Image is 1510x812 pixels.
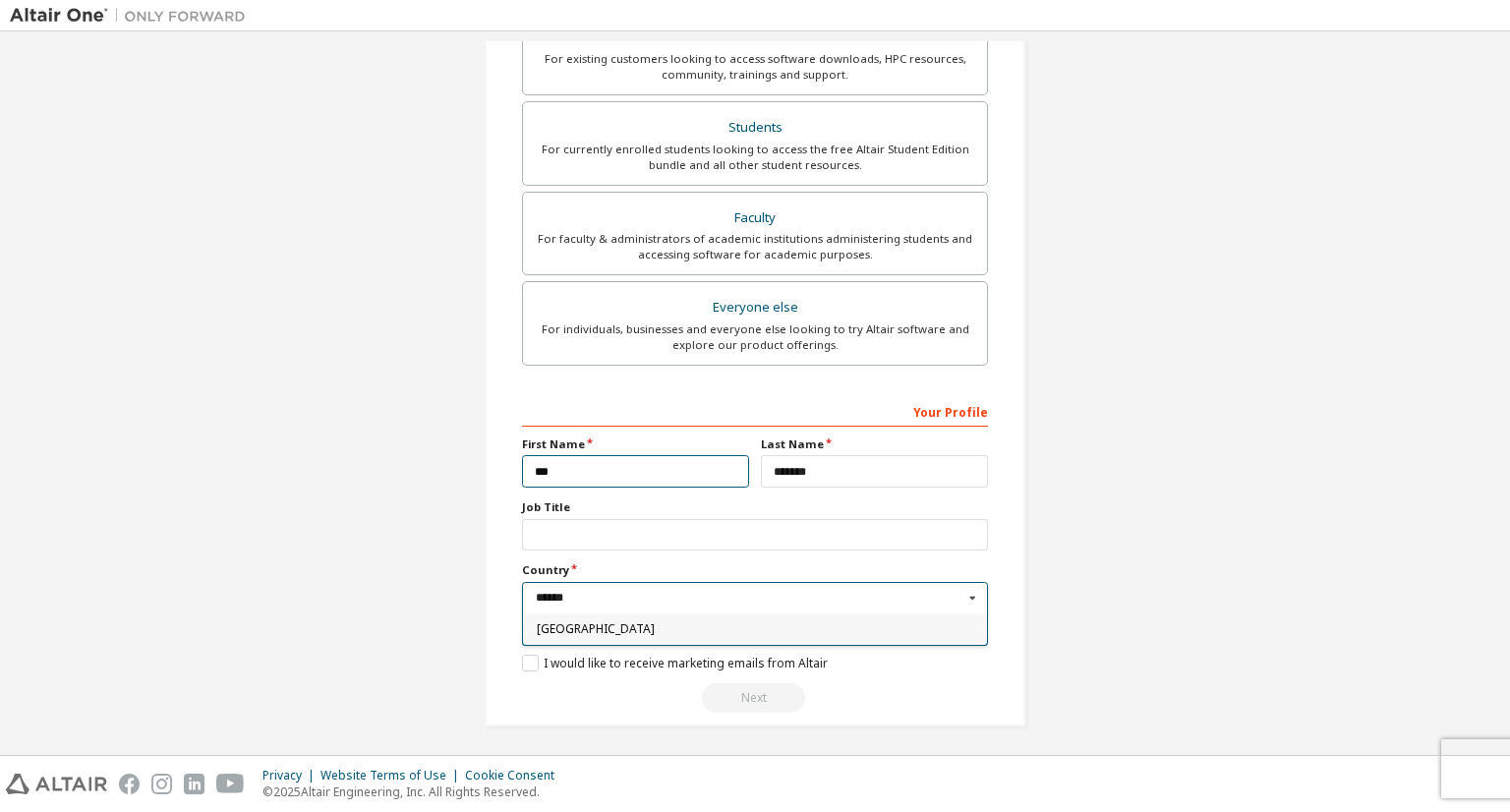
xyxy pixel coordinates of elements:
[522,562,988,578] label: Country
[465,768,566,783] div: Cookie Consent
[535,51,975,83] div: For existing customers looking to access software downloads, HPC resources, community, trainings ...
[535,231,975,262] div: For faculty & administrators of academic institutions administering students and accessing softwa...
[535,321,975,353] div: For individuals, businesses and everyone else looking to try Altair software and explore our prod...
[262,783,566,800] p: © 2025 Altair Engineering, Inc. All Rights Reserved.
[522,499,988,515] label: Job Title
[761,436,988,452] label: Last Name
[535,294,975,321] div: Everyone else
[119,774,140,794] img: facebook.svg
[184,774,204,794] img: linkedin.svg
[522,436,749,452] label: First Name
[522,655,828,671] label: I would like to receive marketing emails from Altair
[522,395,988,427] div: Your Profile
[535,142,975,173] div: For currently enrolled students looking to access the free Altair Student Edition bundle and all ...
[10,6,256,26] img: Altair One
[216,774,245,794] img: youtube.svg
[535,204,975,232] div: Faculty
[320,768,465,783] div: Website Terms of Use
[6,774,107,794] img: altair_logo.svg
[522,683,988,713] div: Read and acccept EULA to continue
[535,114,975,142] div: Students
[537,623,974,635] span: [GEOGRAPHIC_DATA]
[262,768,320,783] div: Privacy
[151,774,172,794] img: instagram.svg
